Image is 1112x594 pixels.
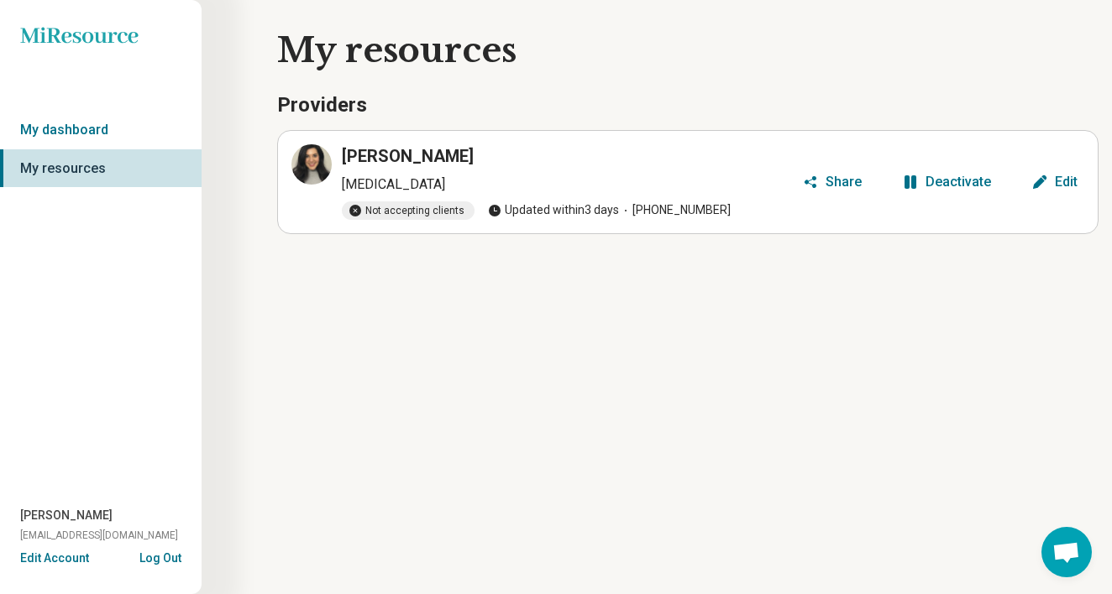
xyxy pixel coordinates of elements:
span: Updated within 3 days [488,201,619,219]
span: [PHONE_NUMBER] [619,201,731,219]
div: Not accepting clients [342,201,475,220]
button: Deactivate [895,169,998,195]
span: [PERSON_NAME] [20,507,113,524]
div: Open chat [1041,527,1092,577]
h3: Providers [277,91,1099,120]
button: Edit Account [20,550,89,567]
div: Deactivate [926,175,991,189]
h1: My resources [277,27,1099,74]
button: Edit [1025,169,1084,195]
p: [MEDICAL_DATA] [342,175,795,195]
span: [EMAIL_ADDRESS][DOMAIN_NAME] [20,528,178,543]
div: Edit [1055,175,1078,189]
button: Log Out [139,550,181,563]
button: Share [795,169,868,195]
h3: [PERSON_NAME] [342,144,474,168]
div: Share [826,175,862,189]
